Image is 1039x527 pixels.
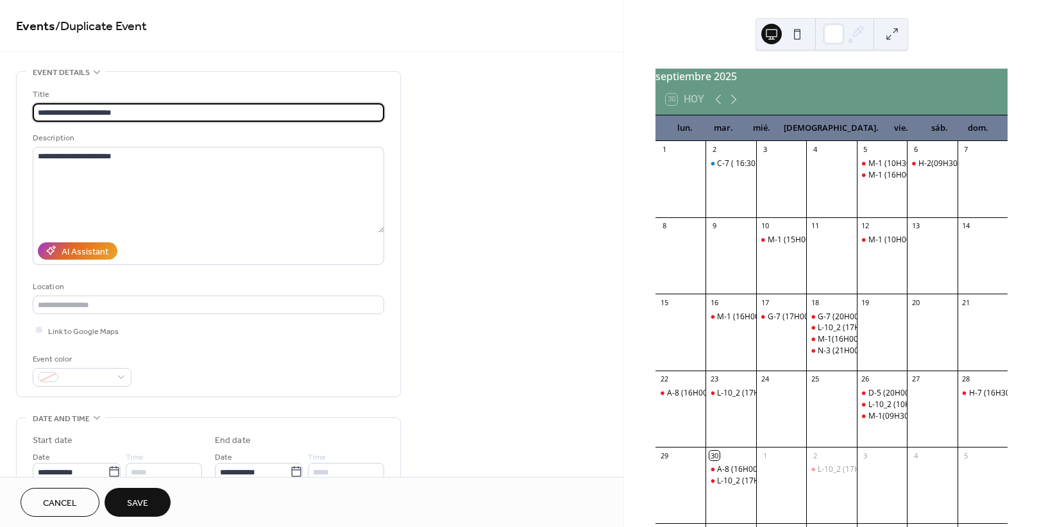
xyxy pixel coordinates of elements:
span: Time [308,450,326,464]
div: A-8 (16H00-17H00) CAN2 [667,388,759,399]
div: M-1(16H00-17H00) CAN#1 [806,334,856,345]
div: 19 [861,297,870,307]
span: Cancel [43,497,77,510]
div: L-10_2 (17H30-18H30) CAN1 [806,322,856,333]
button: Save [105,488,171,517]
a: Events [16,14,55,39]
div: 26 [861,374,870,384]
div: H-2(09H30-10H30)CAN#1 [918,158,1012,169]
div: Title [33,88,382,101]
div: 21 [961,297,971,307]
div: L-10_2 (17H30-18H30) CAN1 [705,388,756,399]
span: / Duplicate Event [55,14,147,39]
div: N-3 (21H00-21H30) CAN1 [818,346,910,356]
span: Link to Google Maps [48,324,119,338]
div: G-7 (17H00-18H30) CAN1 [756,312,806,322]
span: Event details [33,66,90,79]
div: lun. [666,115,704,141]
div: vie. [882,115,920,141]
div: M-1 (15H00-16H00) CAN1 [768,235,861,246]
div: 4 [911,451,920,460]
div: 18 [810,297,820,307]
div: Location [33,280,382,294]
button: Cancel [21,488,99,517]
span: Date [215,450,232,464]
div: M-1(16H00-17H00) CAN#1 [818,334,915,345]
div: 15 [659,297,669,307]
span: Time [126,450,144,464]
div: 6 [911,145,920,155]
div: A-8 (16H00-17H00) CAN2 [655,388,705,399]
div: dom. [959,115,997,141]
button: AI Assistant [38,242,117,260]
div: M-1 (16H00-17H00) CAN1 [868,170,962,181]
div: 23 [709,374,719,384]
div: 13 [911,221,920,231]
div: G-7 (17H00-18H30) CAN1 [768,312,860,322]
div: L-10_2 (17H30-18H30) CAN1 [818,322,920,333]
div: 11 [810,221,820,231]
div: D-5 (20H00-21H00)CAN#1 [868,388,964,399]
div: 25 [810,374,820,384]
div: H-7 (16H30-17H30) CAN1 [958,388,1008,399]
div: 22 [659,374,669,384]
div: Description [33,131,382,145]
div: 28 [961,374,971,384]
span: Date and time [33,412,90,426]
div: 14 [961,221,971,231]
div: Start date [33,434,72,448]
div: 8 [659,221,669,231]
div: M-1 (10H00-11H00) CAN1 [868,235,962,246]
div: M-1 (15H00-16H00) CAN1 [756,235,806,246]
div: L-10_2 (17H30-18H30) CAN1 [717,476,820,487]
div: 30 [709,451,719,460]
div: mar. [704,115,743,141]
div: 5 [961,451,971,460]
div: L-10_2 (17H30-18H30) CAN1 [806,464,856,475]
span: Save [127,497,148,510]
div: End date [215,434,251,448]
div: sáb. [920,115,959,141]
div: L-10_2 (17H30-18H30) CAN1 [818,464,920,475]
div: C-7 ( 16:30 a 17:30 ) cancha 1 [717,158,822,169]
div: 2 [810,451,820,460]
div: L-10_2 (17H30-18H30) CAN1 [717,388,820,399]
div: 1 [659,145,669,155]
div: 7 [961,145,971,155]
div: M-1(09H30-10H30) CAN#1 [868,411,965,422]
div: Event color [33,353,129,366]
div: 17 [760,297,770,307]
div: M-1 (16H00-17H00) CAN1 [857,170,907,181]
div: L-10_2 (10H00-11H00) CAN1 [857,399,907,410]
div: 24 [760,374,770,384]
div: mié. [743,115,781,141]
span: Date [33,450,50,464]
div: 3 [861,451,870,460]
div: L-10_2 (17H30-18H30) CAN1 [705,476,756,487]
div: 1 [760,451,770,460]
div: D-5 (20H00-21H00)CAN#1 [857,388,907,399]
div: septiembre 2025 [655,69,1008,84]
div: G-7 (20H00-21H00) CAN1 [806,312,856,322]
div: C-7 ( 16:30 a 17:30 ) cancha 1 [705,158,756,169]
div: AI Assistant [62,245,108,258]
div: 10 [760,221,770,231]
div: 16 [709,297,719,307]
div: 27 [911,374,920,384]
div: 2 [709,145,719,155]
div: M-1 (10H00-11H00) CAN1 [857,235,907,246]
div: 12 [861,221,870,231]
div: A-8 (16H00-17H00) CAN#1 [717,464,814,475]
div: [DEMOGRAPHIC_DATA]. [781,115,882,141]
div: A-8 (16H00-17H00) CAN#1 [705,464,756,475]
div: 29 [659,451,669,460]
div: 9 [709,221,719,231]
div: M-1 (10H30-11H30) CAN1 [857,158,907,169]
div: M-1 (16H00-17H00) CAN#1 [717,312,816,322]
div: 5 [861,145,870,155]
div: M-1(09H30-10H30) CAN#1 [857,411,907,422]
div: N-3 (21H00-21H30) CAN1 [806,346,856,356]
div: 4 [810,145,820,155]
div: H-2(09H30-10H30)CAN#1 [907,158,957,169]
